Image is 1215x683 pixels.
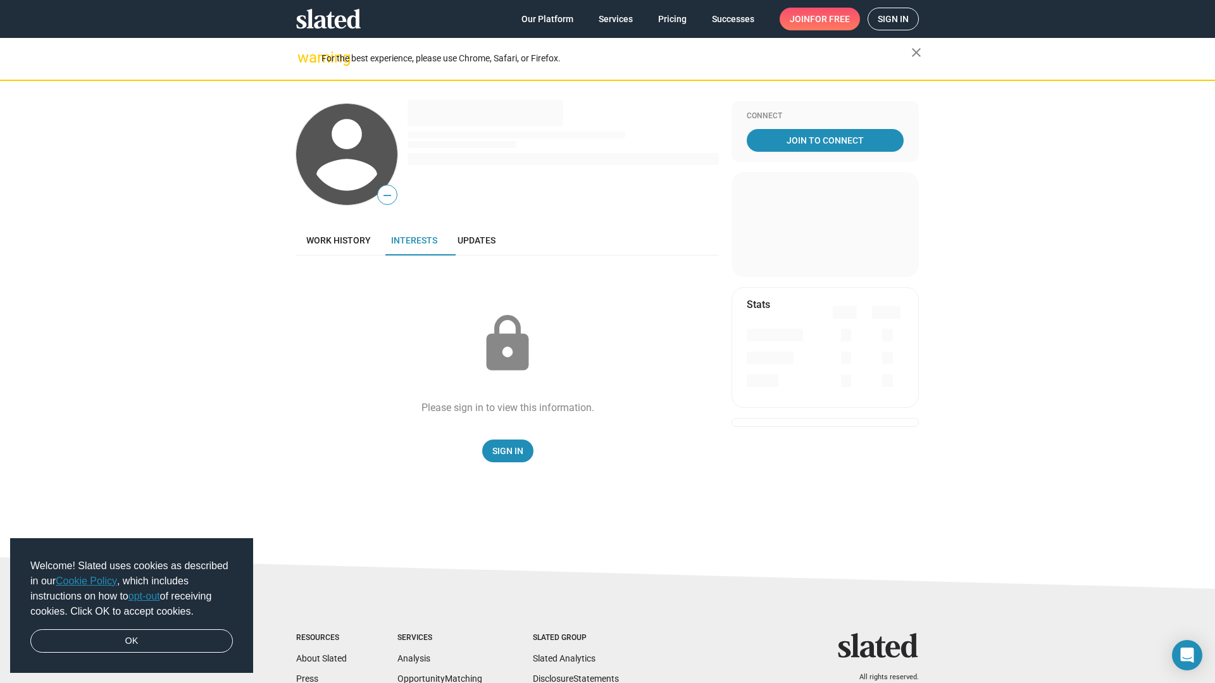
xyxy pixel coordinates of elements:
mat-icon: warning [297,50,313,65]
a: Updates [447,225,506,255]
span: Updates [458,235,495,245]
span: — [378,187,397,204]
span: Join To Connect [749,129,901,152]
a: About Slated [296,653,347,663]
a: Services [589,8,643,30]
a: Joinfor free [780,8,860,30]
span: Successes [712,8,754,30]
mat-card-title: Stats [747,298,770,311]
a: Successes [702,8,764,30]
div: Services [397,633,482,643]
a: Slated Analytics [533,653,595,663]
span: Pricing [658,8,687,30]
span: Services [599,8,633,30]
div: Open Intercom Messenger [1172,640,1202,670]
a: Sign In [482,440,533,462]
a: Interests [381,225,447,255]
div: Slated Group [533,633,619,643]
span: Welcome! Slated uses cookies as described in our , which includes instructions on how to of recei... [30,558,233,619]
div: Resources [296,633,347,643]
a: Join To Connect [747,129,904,152]
a: Analysis [397,653,430,663]
span: Sign In [492,440,523,462]
a: opt-out [128,591,160,601]
div: Please sign in to view this information. [421,401,594,414]
span: for free [810,8,850,30]
a: Our Platform [511,8,583,30]
div: For the best experience, please use Chrome, Safari, or Firefox. [321,50,911,67]
a: dismiss cookie message [30,629,233,653]
a: Cookie Policy [56,575,117,586]
span: Work history [306,235,371,245]
span: Join [790,8,850,30]
a: Pricing [648,8,697,30]
span: Sign in [878,8,909,30]
span: Interests [391,235,437,245]
a: Sign in [868,8,919,30]
span: Our Platform [521,8,573,30]
div: Connect [747,111,904,121]
mat-icon: close [909,45,924,60]
div: cookieconsent [10,538,253,674]
mat-icon: lock [476,312,539,376]
a: Work history [296,225,381,255]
